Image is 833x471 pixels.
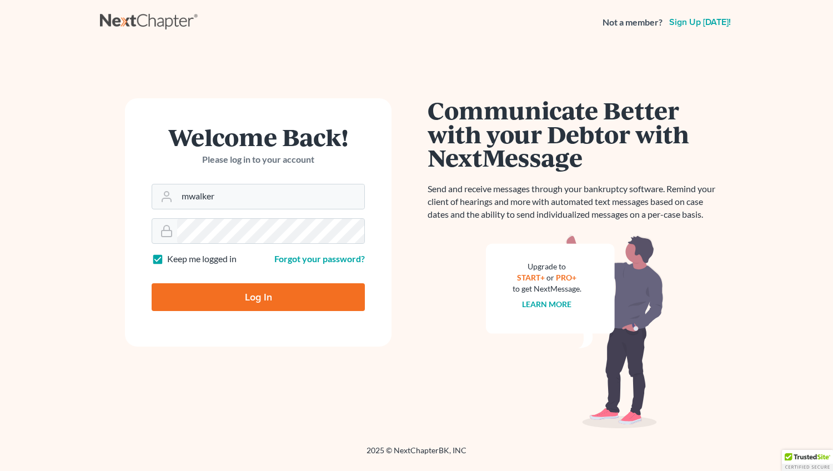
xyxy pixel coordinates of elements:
[782,450,833,471] div: TrustedSite Certified
[603,16,663,29] strong: Not a member?
[152,153,365,166] p: Please log in to your account
[547,273,555,282] span: or
[274,253,365,264] a: Forgot your password?
[556,273,577,282] a: PRO+
[177,184,364,209] input: Email Address
[152,283,365,311] input: Log In
[513,261,581,272] div: Upgrade to
[167,253,237,265] label: Keep me logged in
[152,125,365,149] h1: Welcome Back!
[523,299,572,309] a: Learn more
[513,283,581,294] div: to get NextMessage.
[518,273,545,282] a: START+
[486,234,664,429] img: nextmessage_bg-59042aed3d76b12b5cd301f8e5b87938c9018125f34e5fa2b7a6b67550977c72.svg
[100,445,733,465] div: 2025 © NextChapterBK, INC
[667,18,733,27] a: Sign up [DATE]!
[428,183,722,221] p: Send and receive messages through your bankruptcy software. Remind your client of hearings and mo...
[428,98,722,169] h1: Communicate Better with your Debtor with NextMessage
